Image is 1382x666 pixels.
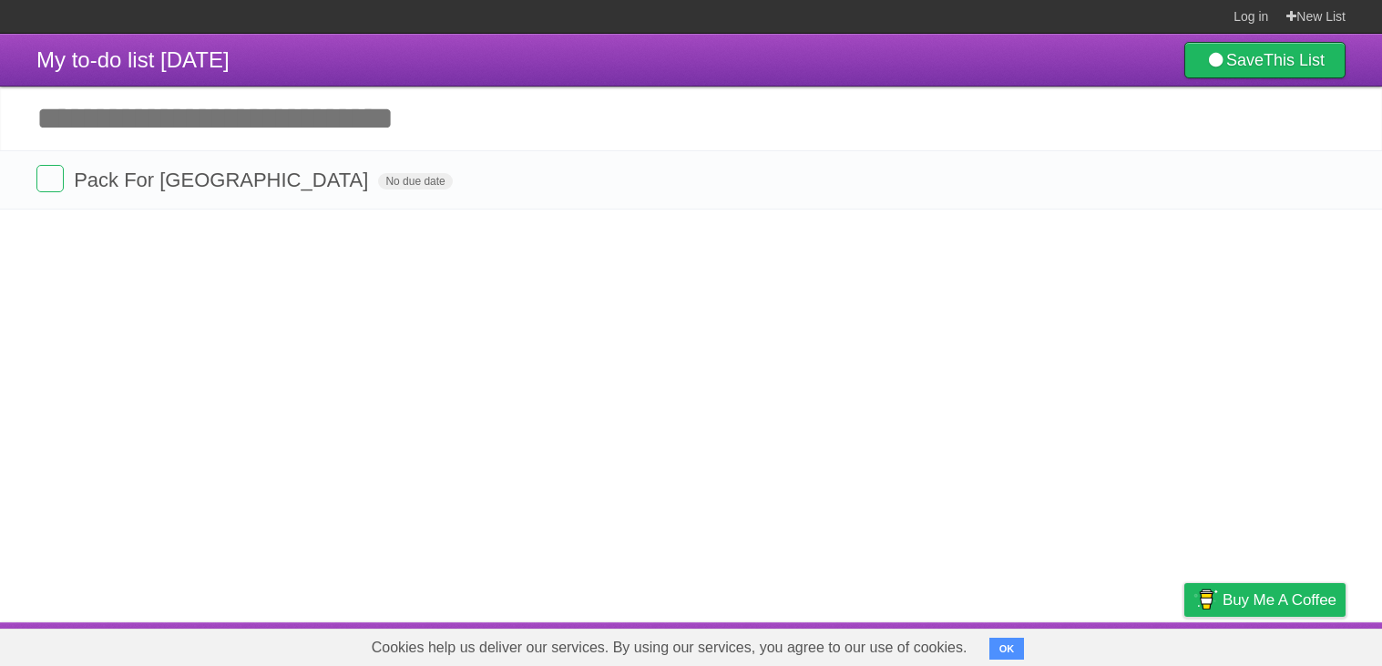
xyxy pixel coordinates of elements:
[1231,627,1346,661] a: Suggest a feature
[353,630,986,666] span: Cookies help us deliver our services. By using our services, you agree to our use of cookies.
[1223,584,1336,616] span: Buy me a coffee
[989,638,1025,660] button: OK
[1193,584,1218,615] img: Buy me a coffee
[36,165,64,192] label: Done
[1264,51,1325,69] b: This List
[1099,627,1139,661] a: Terms
[1161,627,1208,661] a: Privacy
[1002,627,1076,661] a: Developers
[378,173,452,190] span: No due date
[1184,583,1346,617] a: Buy me a coffee
[74,169,373,191] span: Pack For [GEOGRAPHIC_DATA]
[942,627,980,661] a: About
[1184,42,1346,78] a: SaveThis List
[36,47,230,72] span: My to-do list [DATE]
